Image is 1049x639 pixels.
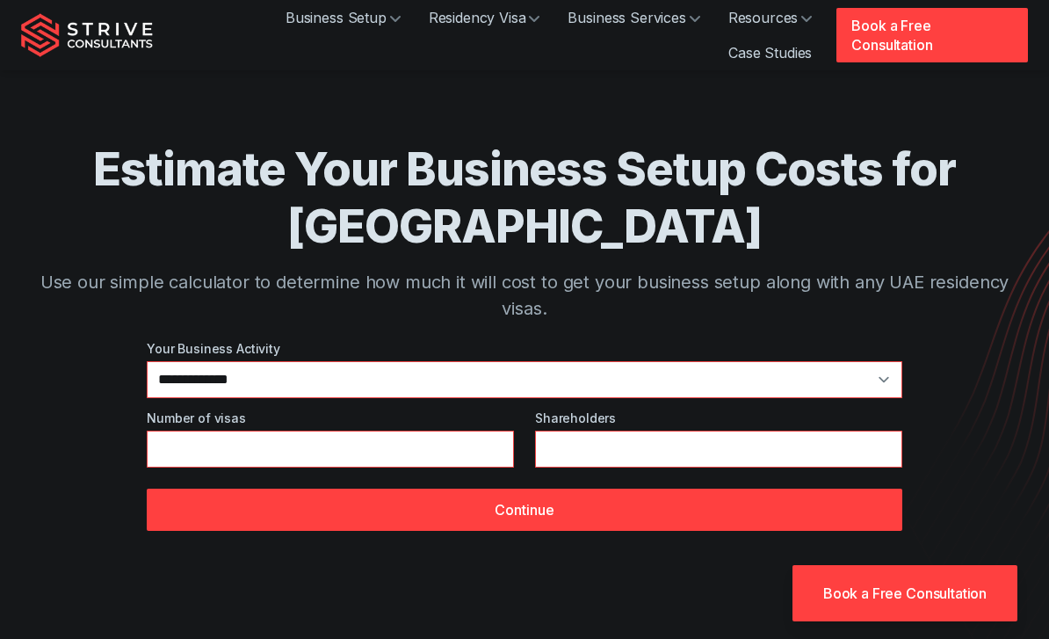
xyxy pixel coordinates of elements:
[147,339,902,358] label: Your Business Activity
[792,565,1017,621] a: Book a Free Consultation
[21,13,153,57] img: Strive Consultants
[714,35,826,70] a: Case Studies
[147,409,514,427] label: Number of visas
[21,141,1028,255] h1: Estimate Your Business Setup Costs for [GEOGRAPHIC_DATA]
[21,269,1028,322] p: Use our simple calculator to determine how much it will cost to get your business setup along wit...
[147,489,902,531] button: Continue
[535,409,902,427] label: Shareholders
[836,8,1028,62] a: Book a Free Consultation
